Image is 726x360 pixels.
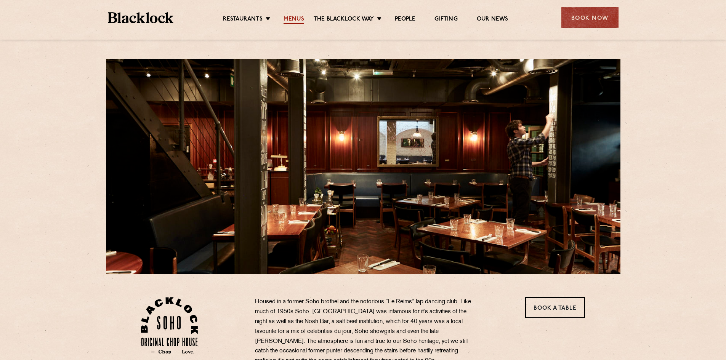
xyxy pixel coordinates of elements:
[395,16,415,24] a: People
[284,16,304,24] a: Menus
[561,7,619,28] div: Book Now
[525,297,585,318] a: Book a Table
[108,12,174,23] img: BL_Textured_Logo-footer-cropped.svg
[141,297,198,354] img: Soho-stamp-default.svg
[314,16,374,24] a: The Blacklock Way
[223,16,263,24] a: Restaurants
[434,16,457,24] a: Gifting
[477,16,508,24] a: Our News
